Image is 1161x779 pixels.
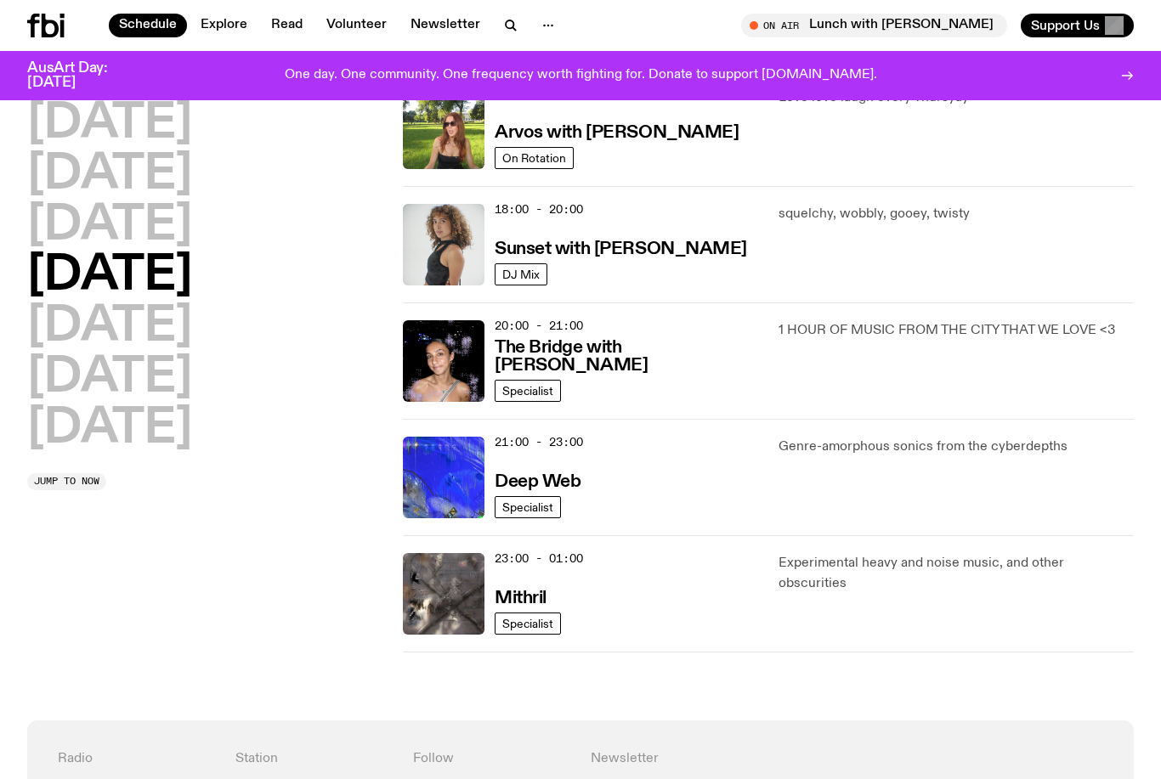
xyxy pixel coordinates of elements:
[495,336,758,375] a: The Bridge with [PERSON_NAME]
[502,617,553,629] span: Specialist
[58,751,215,767] h4: Radio
[109,14,187,37] a: Schedule
[495,612,561,635] a: Specialist
[495,550,583,567] span: 23:00 - 01:00
[741,14,1007,37] button: On AirLunch with [PERSON_NAME]
[316,14,397,37] a: Volunteer
[495,496,561,518] a: Specialist
[502,500,553,513] span: Specialist
[495,147,574,169] a: On Rotation
[403,553,484,635] img: An abstract artwork in mostly grey, with a textural cross in the centre. There are metallic and d...
[495,434,583,450] span: 21:00 - 23:00
[285,68,877,83] p: One day. One community. One frequency worth fighting for. Donate to support [DOMAIN_NAME].
[261,14,313,37] a: Read
[495,586,547,607] a: Mithril
[495,124,739,142] h3: Arvos with [PERSON_NAME]
[403,437,484,518] img: An abstract artwork, in bright blue with amorphous shapes, illustrated shimmers and small drawn c...
[235,751,393,767] h4: Station
[413,751,570,767] h4: Follow
[495,473,580,491] h3: Deep Web
[27,473,106,490] button: Jump to now
[495,240,747,258] h3: Sunset with [PERSON_NAME]
[495,318,583,334] span: 20:00 - 21:00
[27,61,136,90] h3: AusArt Day: [DATE]
[1031,18,1100,33] span: Support Us
[27,405,192,453] button: [DATE]
[779,437,1134,457] p: Genre-amorphous sonics from the cyberdepths
[495,121,739,142] a: Arvos with [PERSON_NAME]
[27,354,192,402] button: [DATE]
[27,252,192,300] button: [DATE]
[495,380,561,402] a: Specialist
[403,204,484,285] img: Tangela looks past her left shoulder into the camera with an inquisitive look. She is wearing a s...
[591,751,926,767] h4: Newsletter
[27,202,192,250] button: [DATE]
[190,14,258,37] a: Explore
[495,263,547,285] a: DJ Mix
[495,237,747,258] a: Sunset with [PERSON_NAME]
[779,204,1134,224] p: squelchy, wobbly, gooey, twisty
[502,384,553,397] span: Specialist
[779,320,1134,341] p: 1 HOUR OF MUSIC FROM THE CITY THAT WE LOVE <3
[495,201,583,217] span: 18:00 - 20:00
[495,470,580,491] a: Deep Web
[27,100,192,148] button: [DATE]
[1021,14,1134,37] button: Support Us
[502,268,540,280] span: DJ Mix
[27,151,192,199] button: [DATE]
[34,477,99,486] span: Jump to now
[403,87,484,169] img: Lizzie Bowles is sitting in a bright green field of grass, with dark sunglasses and a black top. ...
[495,590,547,607] h3: Mithril
[27,303,192,351] button: [DATE]
[400,14,490,37] a: Newsletter
[495,339,758,375] h3: The Bridge with [PERSON_NAME]
[779,553,1134,594] p: Experimental heavy and noise music, and other obscurities
[502,151,566,164] span: On Rotation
